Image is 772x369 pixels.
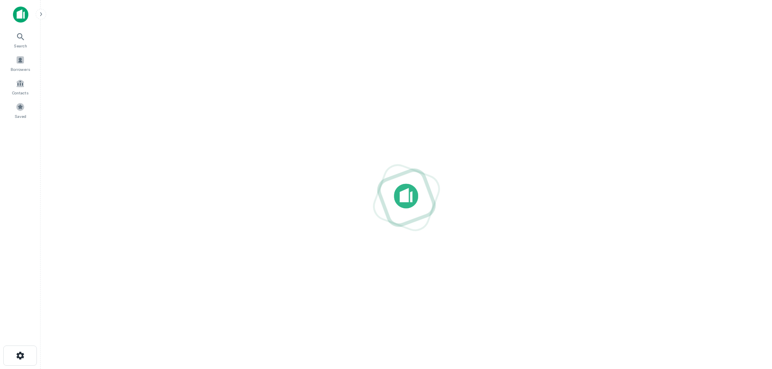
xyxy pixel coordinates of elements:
span: Search [14,43,27,49]
a: Saved [2,99,38,121]
a: Contacts [2,76,38,98]
span: Saved [15,113,26,119]
a: Search [2,29,38,51]
img: capitalize-icon.png [13,6,28,23]
span: Contacts [12,90,28,96]
a: Borrowers [2,52,38,74]
iframe: Chat Widget [731,304,772,343]
span: Borrowers [11,66,30,73]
